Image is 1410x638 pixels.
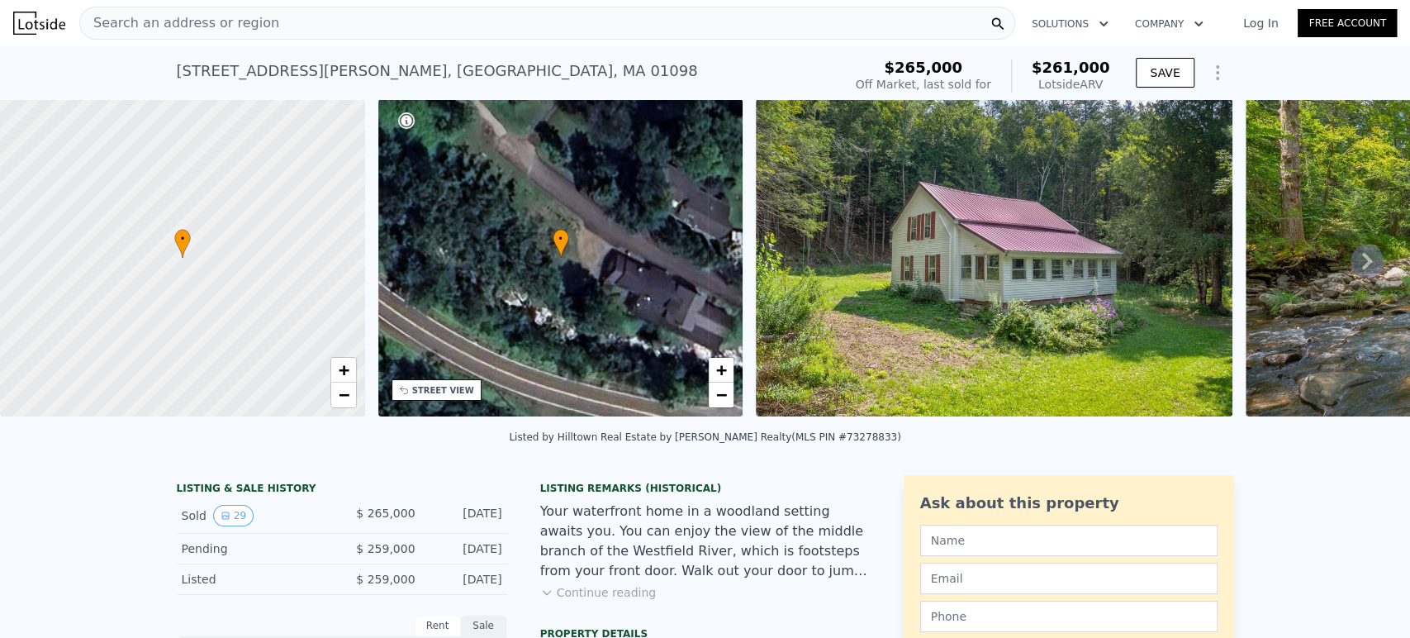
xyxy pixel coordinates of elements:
[338,359,349,380] span: +
[13,12,65,35] img: Lotside
[356,507,415,520] span: $ 265,000
[412,384,474,397] div: STREET VIEW
[509,431,900,443] div: Listed by Hilltown Real Estate by [PERSON_NAME] Realty (MLS PIN #73278833)
[429,540,502,557] div: [DATE]
[429,571,502,588] div: [DATE]
[716,359,727,380] span: +
[429,505,502,526] div: [DATE]
[1136,58,1194,88] button: SAVE
[1032,76,1110,93] div: Lotside ARV
[213,505,254,526] button: View historical data
[356,573,415,586] span: $ 259,000
[756,99,1232,417] img: Sale: 56041792 Parcel: 37974136
[540,502,871,581] div: Your waterfront home in a woodland setting awaits you. You can enjoy the view of the middle branc...
[553,231,569,246] span: •
[920,525,1218,556] input: Name
[331,358,356,383] a: Zoom in
[174,229,191,258] div: •
[709,358,733,383] a: Zoom in
[540,482,871,495] div: Listing Remarks (Historical)
[709,383,733,407] a: Zoom out
[1018,9,1122,39] button: Solutions
[920,601,1218,632] input: Phone
[331,383,356,407] a: Zoom out
[1201,56,1234,89] button: Show Options
[356,542,415,555] span: $ 259,000
[856,76,991,93] div: Off Market, last sold for
[174,231,191,246] span: •
[1032,59,1110,76] span: $261,000
[461,615,507,636] div: Sale
[177,482,507,498] div: LISTING & SALE HISTORY
[553,229,569,258] div: •
[884,59,962,76] span: $265,000
[182,505,329,526] div: Sold
[540,584,657,601] button: Continue reading
[80,13,279,33] span: Search an address or region
[338,384,349,405] span: −
[177,60,698,83] div: [STREET_ADDRESS][PERSON_NAME] , [GEOGRAPHIC_DATA] , MA 01098
[1122,9,1217,39] button: Company
[1223,15,1298,31] a: Log In
[716,384,727,405] span: −
[182,540,329,557] div: Pending
[182,571,329,588] div: Listed
[920,492,1218,515] div: Ask about this property
[920,563,1218,594] input: Email
[1298,9,1397,37] a: Free Account
[415,615,461,636] div: Rent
